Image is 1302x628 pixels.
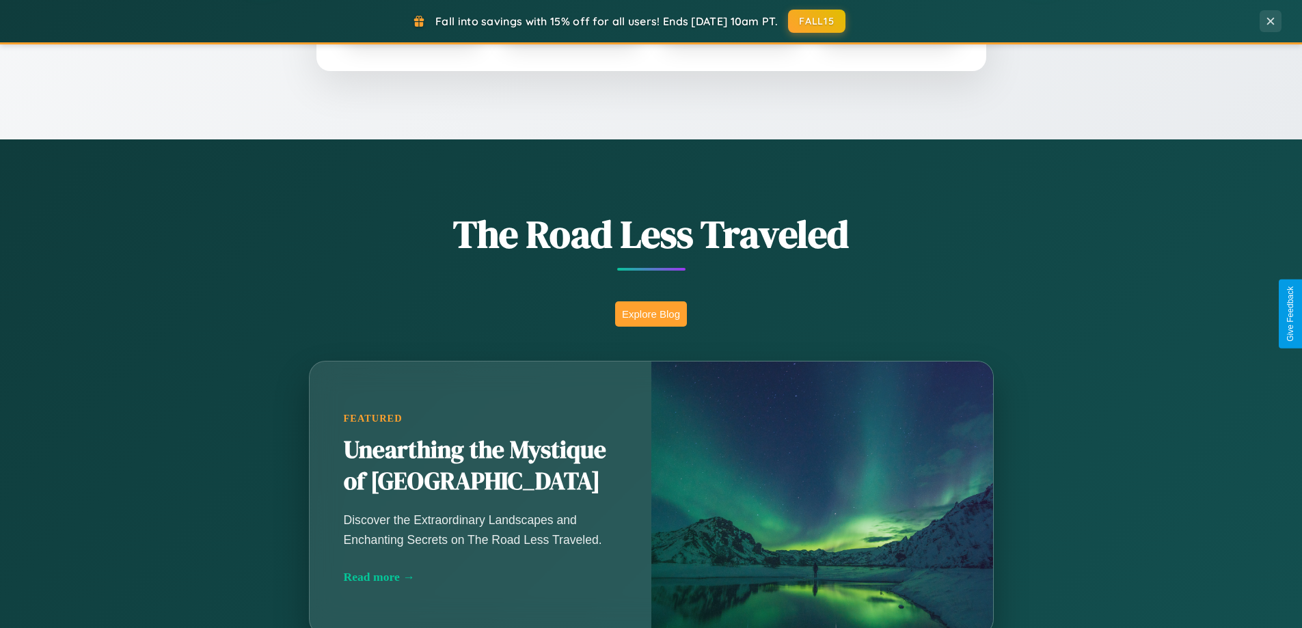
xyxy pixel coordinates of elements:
div: Read more → [344,570,617,584]
p: Discover the Extraordinary Landscapes and Enchanting Secrets on The Road Less Traveled. [344,510,617,549]
div: Give Feedback [1286,286,1295,342]
h2: Unearthing the Mystique of [GEOGRAPHIC_DATA] [344,435,617,497]
button: Explore Blog [615,301,687,327]
div: Featured [344,413,617,424]
h1: The Road Less Traveled [241,208,1061,260]
button: FALL15 [788,10,845,33]
span: Fall into savings with 15% off for all users! Ends [DATE] 10am PT. [435,14,778,28]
